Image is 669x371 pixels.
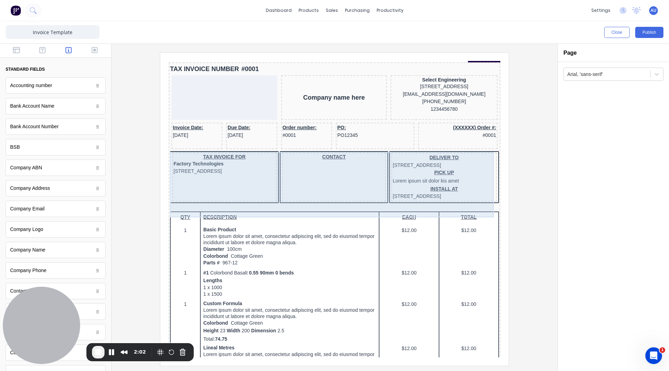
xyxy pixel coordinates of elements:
[6,201,106,217] div: Company Email
[10,267,46,274] div: Company Phone
[635,27,663,38] button: Publish
[660,347,665,353] span: 1
[10,226,43,233] div: Company Logo
[224,108,327,124] div: PICK UPLorem ipsum sit dolor kis amet
[223,45,328,52] div: 1234456780
[6,25,100,39] input: Enter template name here
[1,61,330,90] div: Invoice Date:[DATE]Due Date:[DATE]Order number:#0001PO:PO12345(XXXXXX) Order #:#0001
[1,90,330,144] div: TAX INVOICE FORFactory Technologies[STREET_ADDRESS]CONTACTDELIVER TO[STREET_ADDRESS]PICK UPLorem ...
[223,30,328,37] div: [EMAIL_ADDRESS][DOMAIN_NAME]
[6,160,106,176] div: Company ABN
[224,124,327,139] div: INSTALL AT[STREET_ADDRESS]
[1,3,330,14] div: TAX INVOICE NUMBER#0001
[10,123,59,130] div: Bank Account Number
[10,246,45,254] div: Company Name
[114,63,162,78] div: Order number:#0001
[6,180,106,196] div: Company Address
[169,63,244,78] div: PO:PO12345
[6,221,106,238] div: Company Logo
[4,63,52,78] div: Invoice Date:[DATE]
[114,33,217,40] div: Company name here
[341,5,373,16] div: purchasing
[115,93,216,99] div: CONTACT
[223,22,328,30] div: [STREET_ADDRESS]
[645,347,662,364] iframe: Intercom live chat
[6,283,106,299] div: Contact Email
[10,82,52,89] div: Accounting number
[1,14,330,61] div: Company name hereSelect Engineering[STREET_ADDRESS][EMAIL_ADDRESS][DOMAIN_NAME][PHONE_NUMBER]1234...
[588,5,614,16] div: settings
[224,93,327,108] div: DELIVER TO[STREET_ADDRESS]
[10,5,21,16] img: Factory
[6,77,106,94] div: Accounting number
[10,185,50,192] div: Company Address
[322,5,341,16] div: sales
[10,205,45,212] div: Company Email
[6,262,106,279] div: Company Phone
[295,5,322,16] div: products
[5,107,107,114] div: [STREET_ADDRESS]
[6,118,106,135] div: Bank Account Number
[223,16,328,22] div: Select Engineering
[251,63,328,78] div: (XXXXXX) Order #:#0001
[6,139,106,155] div: BSB
[262,5,295,16] a: dashboard
[59,63,107,78] div: Due Date:[DATE]
[6,66,45,72] div: standard fields
[10,164,42,171] div: Company ABN
[6,98,106,114] div: Bank Account Name
[563,49,577,56] h2: Page
[10,102,54,110] div: Bank Account Name
[651,7,656,14] span: AU
[604,27,630,38] button: Close
[223,37,328,45] div: [PHONE_NUMBER]
[373,5,407,16] div: productivity
[5,93,107,99] div: TAX INVOICE FOR
[6,63,106,75] button: standard fields
[10,144,20,151] div: BSB
[6,242,106,258] div: Company Name
[5,99,107,107] div: Factory Technologies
